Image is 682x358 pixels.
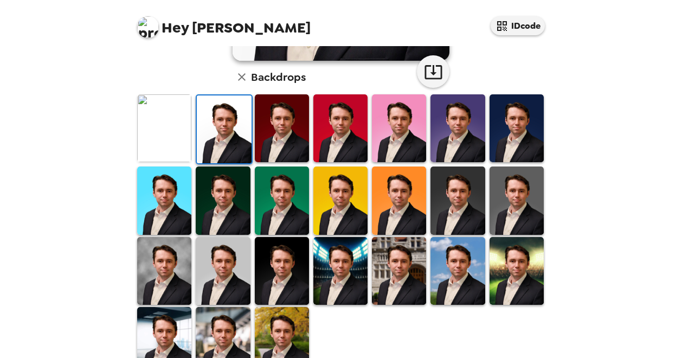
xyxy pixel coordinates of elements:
h6: Backdrops [251,68,306,86]
img: profile pic [137,16,159,38]
span: Hey [162,18,189,37]
button: IDcode [491,16,545,35]
img: Original [137,94,191,162]
span: [PERSON_NAME] [137,11,311,35]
